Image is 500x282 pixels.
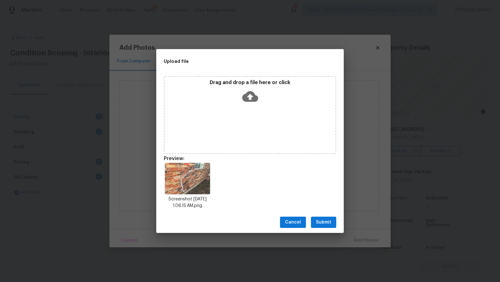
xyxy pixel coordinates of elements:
img: D5vINT6m8hYUAAAAAElFTkSuQmCC [165,163,210,194]
span: Cancel [285,219,301,226]
p: Drag and drop a file here or click [165,79,335,86]
button: Submit [311,217,336,228]
p: Screenshot [DATE] 1.06.15 AM.png [164,196,211,209]
h2: Upload file [164,58,308,65]
span: Submit [316,219,331,226]
button: Cancel [280,217,306,228]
